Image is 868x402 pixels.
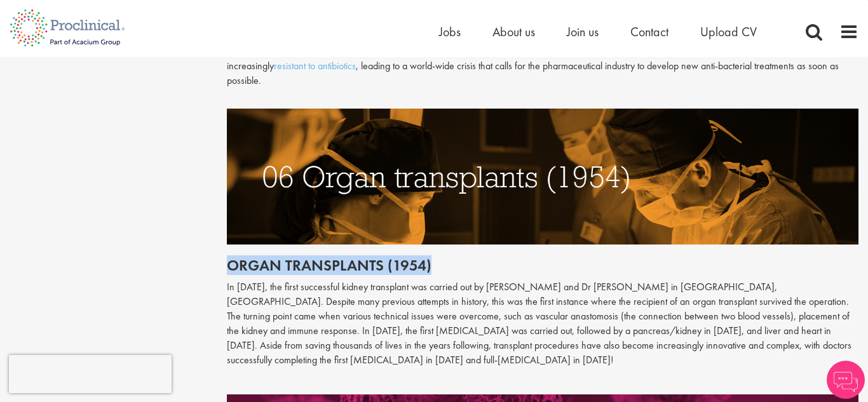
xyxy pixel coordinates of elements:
a: Upload CV [700,23,757,40]
img: Chatbot [827,361,865,399]
a: Contact [630,23,668,40]
h2: Organ transplants (1954) [227,257,859,274]
iframe: reCAPTCHA [9,355,172,393]
a: Jobs [439,23,461,40]
a: About us [492,23,535,40]
p: In [DATE], the first successful kidney transplant was carried out by [PERSON_NAME] and Dr [PERSON... [227,280,859,367]
a: Join us [567,23,599,40]
a: resistant to antibiotics [274,59,356,72]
